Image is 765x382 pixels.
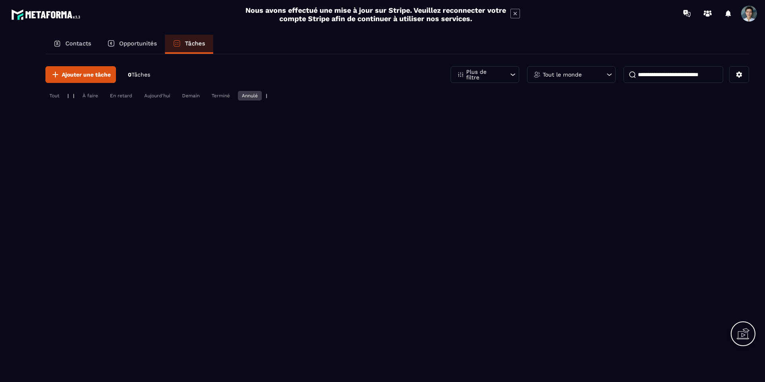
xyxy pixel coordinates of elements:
p: Contacts [65,40,91,47]
div: Annulé [238,91,262,100]
h2: Nous avons effectué une mise à jour sur Stripe. Veuillez reconnecter votre compte Stripe afin de ... [245,6,506,23]
div: Terminé [208,91,234,100]
a: Tâches [165,35,213,54]
p: Opportunités [119,40,157,47]
p: | [73,93,75,98]
div: Tout [45,91,63,100]
div: À faire [78,91,102,100]
p: Tout le monde [543,72,582,77]
a: Contacts [45,35,99,54]
div: Aujourd'hui [140,91,174,100]
p: Tâches [185,40,205,47]
div: En retard [106,91,136,100]
a: Opportunités [99,35,165,54]
div: Demain [178,91,204,100]
button: Ajouter une tâche [45,66,116,83]
img: logo [11,7,83,22]
p: Plus de filtre [466,69,501,80]
p: | [266,93,267,98]
span: Ajouter une tâche [62,71,111,79]
p: | [67,93,69,98]
p: 0 [128,71,150,79]
span: Tâches [131,71,150,78]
